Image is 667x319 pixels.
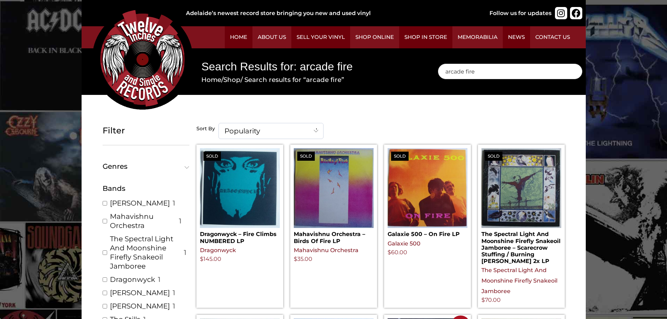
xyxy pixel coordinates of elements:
a: Dragonwyck [110,275,155,284]
a: Shop Online [350,26,399,48]
a: Home [201,76,221,84]
bdi: 145.00 [200,256,221,262]
input: Search [438,64,582,79]
a: Shop in Store [399,26,452,48]
span: $ [200,256,203,262]
span: Genres [103,163,186,170]
a: Memorabilia [452,26,503,48]
span: Sold [297,152,315,161]
span: Sold [485,152,502,161]
span: $ [388,249,391,256]
a: Sell Your Vinyl [291,26,350,48]
a: Dragonwyck [200,247,236,254]
a: [PERSON_NAME] [110,199,170,208]
h2: Mahavishnu Orchestra – Birds Of Fire LP [294,228,374,244]
a: Shop [223,76,241,84]
h2: The Spectral Light And Moonshine Firefly Snakeoil Jamboree – Scarecrow Stuffing / Burning [PERSON... [481,228,561,264]
a: [PERSON_NAME] [110,301,170,311]
span: $ [294,256,297,262]
a: SoldMahavishnu Orchestra – Birds Of Fire LP [294,148,374,244]
img: Mahavishnu Orchestra – Birds Of Fire LP [294,148,374,228]
a: Contact Us [530,26,575,48]
bdi: 60.00 [388,249,407,256]
div: Adelaide’s newest record store bringing you new and used vinyl [186,9,467,18]
a: News [503,26,530,48]
a: SoldThe Spectral Light And Moonshine Firefly Snakeoil Jamboree – Scarecrow Stuffing / Burning [PE... [481,148,561,264]
a: The Spectral Light And Moonshine Firefly Snakeoil Jamboree [110,234,181,271]
a: About Us [252,26,291,48]
button: Genres [103,163,189,170]
h5: Sort By [196,126,215,132]
span: Sold [391,152,409,161]
h2: Dragonwyck – Fire Climbs NUMBERED LP [200,228,280,244]
h5: Filter [103,126,189,136]
span: 1 [184,248,186,257]
a: The Spectral Light And Moonshine Firefly Snakeoil Jamboree [481,267,557,294]
a: Home [225,26,252,48]
div: Follow us for updates [489,9,551,18]
bdi: 35.00 [294,256,312,262]
span: 1 [179,216,181,226]
span: 1 [173,301,175,311]
span: 1 [173,288,175,297]
span: Sold [203,152,221,161]
div: Bands [103,183,189,194]
a: SoldGalaxie 500 – On Fire LP [388,148,467,237]
span: 1 [173,199,175,208]
a: Galaxie 500 [388,240,421,247]
a: SoldDragonwyck – Fire Climbs NUMBERED LP [200,148,280,244]
a: Mahavishnu Orchestra [110,212,176,230]
nav: Breadcrumb [201,75,417,85]
img: The Spectral Light And Moonshine Firefly Snakeoil Jamboree – Scarecrow Stuffing / Burning Mills 2... [481,148,561,228]
img: Dragonwyck – Fire Climbs NUMBERED LP [200,148,280,228]
a: Mahavishnu Orchestra [294,247,359,254]
span: Popularity [218,123,324,139]
span: Popularity [219,123,323,139]
span: $ [481,297,485,303]
bdi: 70.00 [481,297,501,303]
span: 1 [158,275,160,284]
h2: Galaxie 500 – On Fire LP [388,228,467,237]
img: Galaxie 500 – On Fire LP [388,148,467,228]
a: [PERSON_NAME] [110,288,170,297]
h1: Search Results for: arcade fire [201,59,417,75]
